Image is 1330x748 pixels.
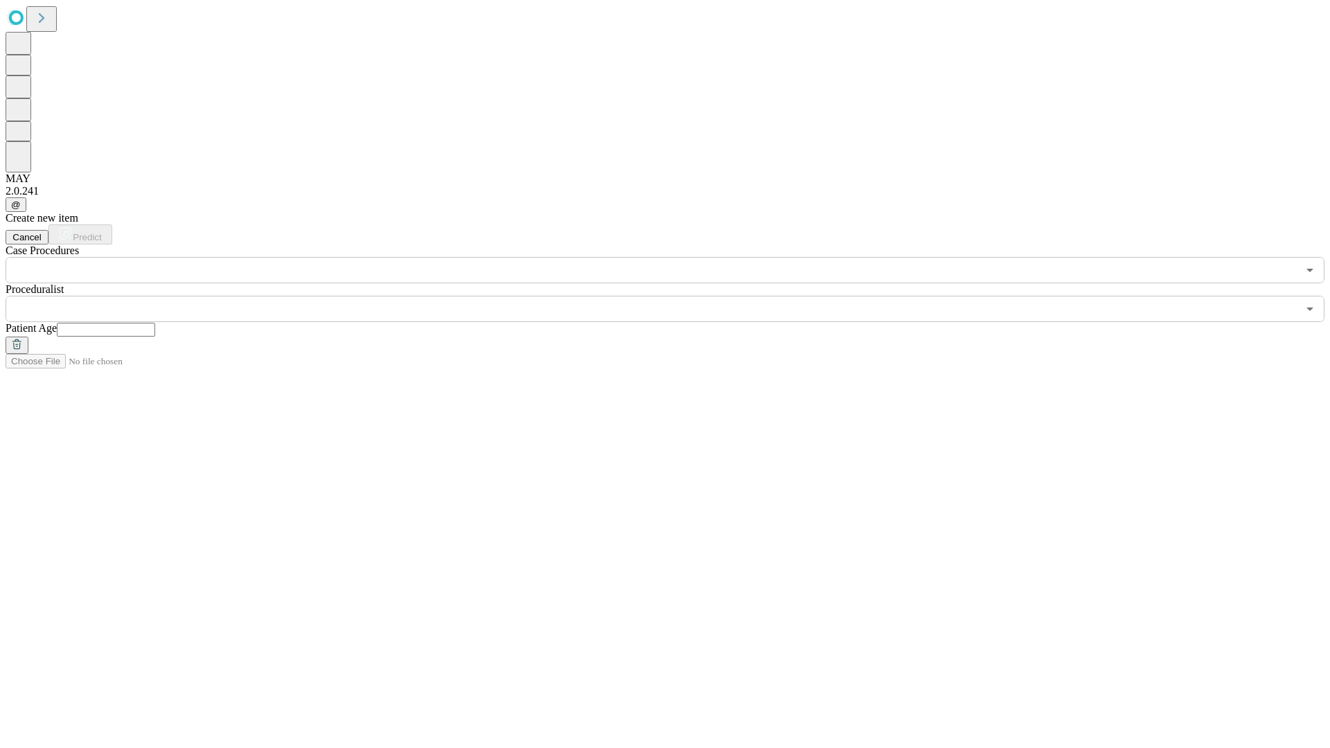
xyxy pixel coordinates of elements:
[6,197,26,212] button: @
[6,212,78,224] span: Create new item
[6,322,57,334] span: Patient Age
[6,172,1324,185] div: MAY
[48,224,112,244] button: Predict
[73,232,101,242] span: Predict
[6,185,1324,197] div: 2.0.241
[1300,260,1320,280] button: Open
[1300,299,1320,319] button: Open
[11,199,21,210] span: @
[6,244,79,256] span: Scheduled Procedure
[12,232,42,242] span: Cancel
[6,230,48,244] button: Cancel
[6,283,64,295] span: Proceduralist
